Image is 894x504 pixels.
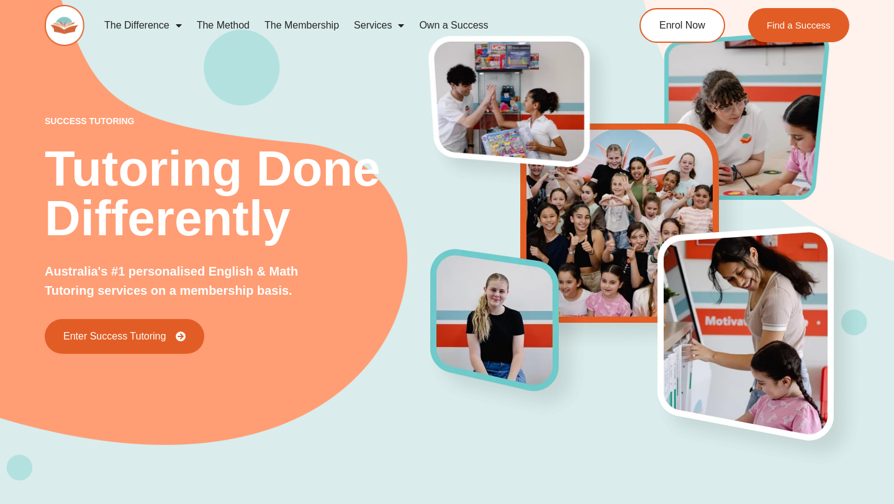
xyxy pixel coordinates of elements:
[45,117,431,125] p: success tutoring
[63,331,166,341] span: Enter Success Tutoring
[748,8,849,42] a: Find a Success
[659,20,705,30] span: Enrol Now
[639,8,725,43] a: Enrol Now
[97,11,189,40] a: The Difference
[767,20,831,30] span: Find a Success
[45,262,327,300] p: Australia's #1 personalised English & Math Tutoring services on a membership basis.
[97,11,594,40] nav: Menu
[189,11,257,40] a: The Method
[45,319,204,354] a: Enter Success Tutoring
[412,11,495,40] a: Own a Success
[45,144,431,243] h2: Tutoring Done Differently
[257,11,346,40] a: The Membership
[346,11,412,40] a: Services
